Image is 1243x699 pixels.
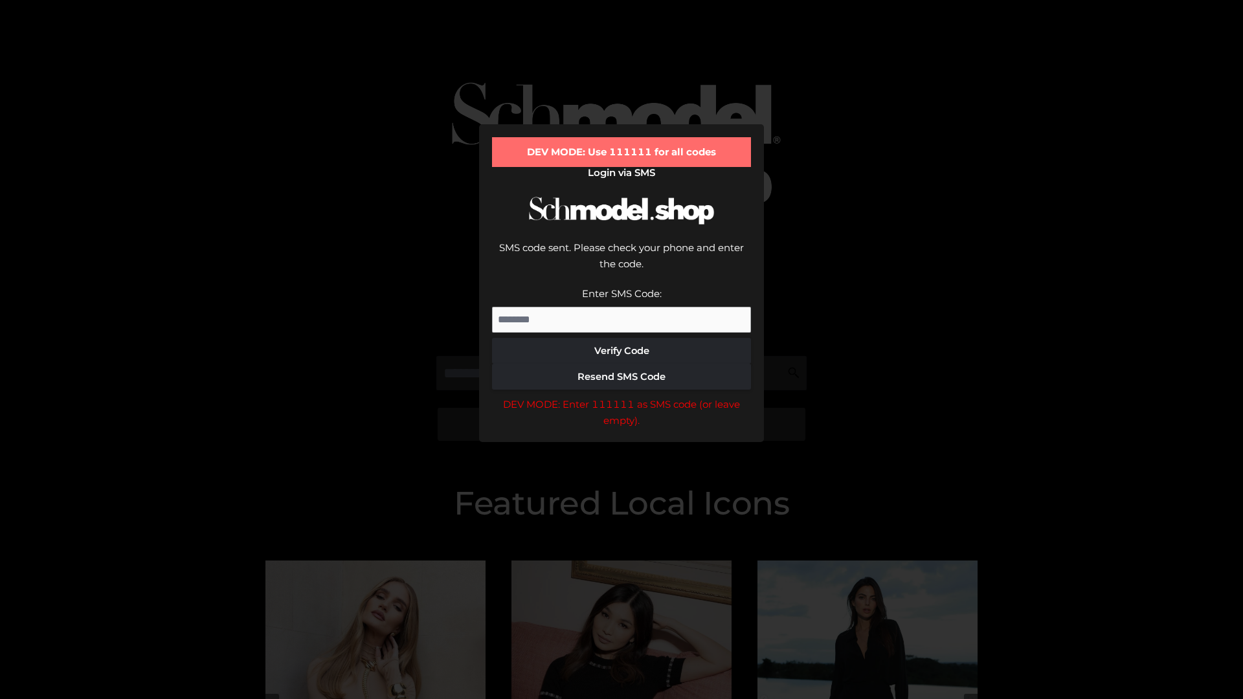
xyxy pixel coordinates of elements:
[492,364,751,390] button: Resend SMS Code
[492,239,751,285] div: SMS code sent. Please check your phone and enter the code.
[492,338,751,364] button: Verify Code
[492,167,751,179] h2: Login via SMS
[582,287,662,300] label: Enter SMS Code:
[492,396,751,429] div: DEV MODE: Enter 111111 as SMS code (or leave empty).
[524,185,719,236] img: Schmodel Logo
[492,137,751,167] div: DEV MODE: Use 111111 for all codes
